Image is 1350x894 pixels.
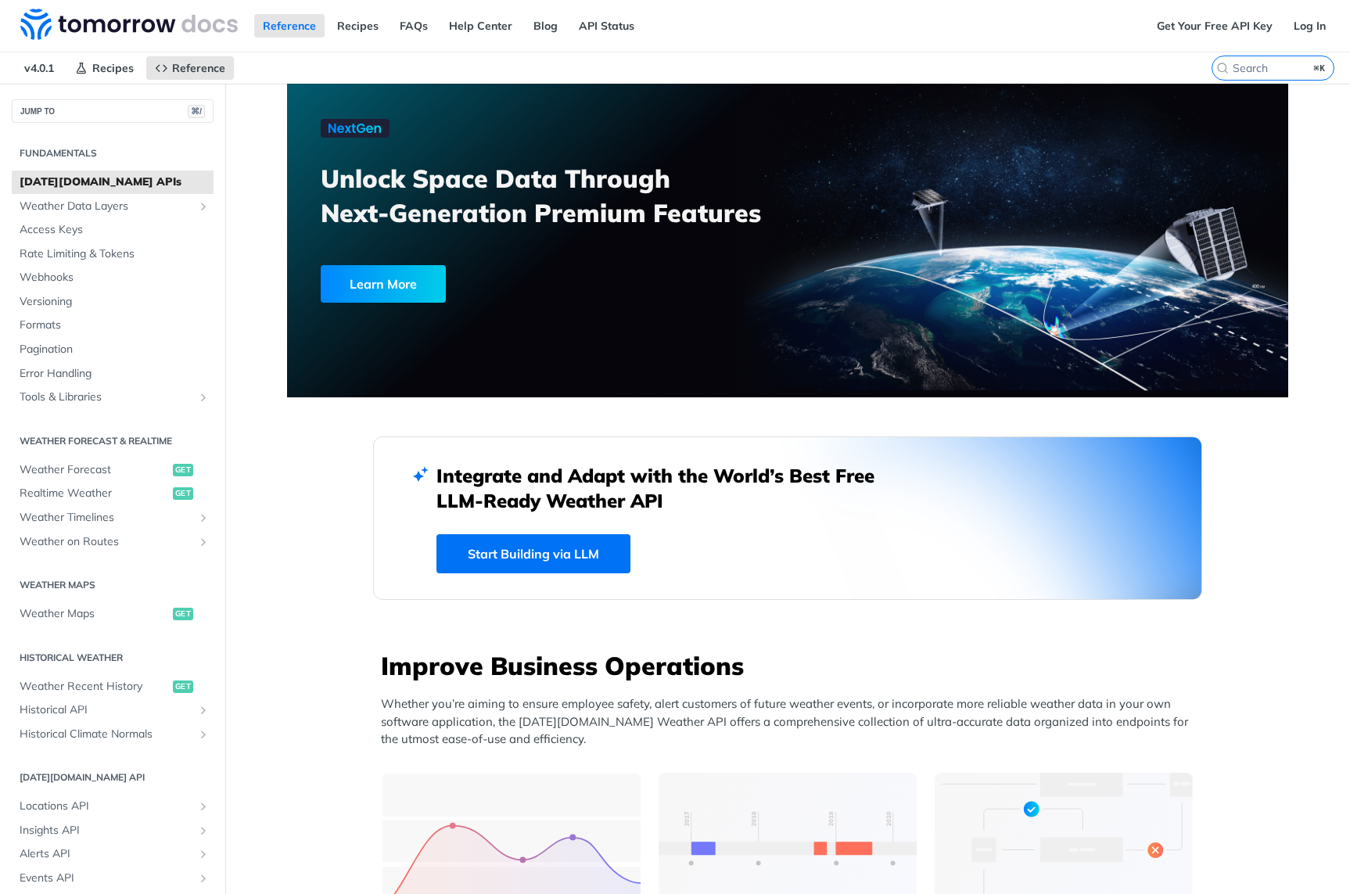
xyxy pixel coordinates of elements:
a: Reference [254,14,325,38]
a: Weather Forecastget [12,458,214,482]
a: Error Handling [12,362,214,386]
a: Tools & LibrariesShow subpages for Tools & Libraries [12,386,214,409]
button: Show subpages for Events API [197,872,210,885]
span: Versioning [20,294,210,310]
span: Formats [20,318,210,333]
a: Webhooks [12,266,214,289]
a: Reference [146,56,234,80]
span: Webhooks [20,270,210,285]
a: Help Center [440,14,521,38]
a: Locations APIShow subpages for Locations API [12,795,214,818]
h3: Improve Business Operations [381,648,1202,683]
a: Recipes [329,14,387,38]
span: [DATE][DOMAIN_NAME] APIs [20,174,210,190]
button: Show subpages for Locations API [197,800,210,813]
button: Show subpages for Weather Data Layers [197,200,210,213]
span: Locations API [20,799,193,814]
span: v4.0.1 [16,56,63,80]
h2: Fundamentals [12,146,214,160]
a: Realtime Weatherget [12,482,214,505]
span: Weather Maps [20,606,169,622]
span: Historical Climate Normals [20,727,193,742]
span: Reference [172,61,225,75]
a: Pagination [12,338,214,361]
button: Show subpages for Historical API [197,704,210,716]
kbd: ⌘K [1310,60,1330,76]
h2: Weather Maps [12,578,214,592]
span: Events API [20,871,193,886]
span: get [173,608,193,620]
button: Show subpages for Weather Timelines [197,512,210,524]
span: Tools & Libraries [20,390,193,405]
a: Access Keys [12,218,214,242]
a: Log In [1285,14,1334,38]
p: Whether you’re aiming to ensure employee safety, alert customers of future weather events, or inc... [381,695,1202,749]
span: Realtime Weather [20,486,169,501]
h2: [DATE][DOMAIN_NAME] API [12,770,214,784]
h2: Historical Weather [12,651,214,665]
a: Weather Recent Historyget [12,675,214,698]
a: Historical APIShow subpages for Historical API [12,698,214,722]
svg: Search [1216,62,1229,74]
img: NextGen [321,119,390,138]
span: Error Handling [20,366,210,382]
button: Show subpages for Tools & Libraries [197,391,210,404]
h3: Unlock Space Data Through Next-Generation Premium Features [321,161,805,230]
a: Learn More [321,265,708,303]
a: Rate Limiting & Tokens [12,242,214,266]
a: Weather TimelinesShow subpages for Weather Timelines [12,506,214,530]
button: Show subpages for Insights API [197,824,210,837]
a: Start Building via LLM [436,534,630,573]
span: get [173,680,193,693]
button: JUMP TO⌘/ [12,99,214,123]
a: Get Your Free API Key [1148,14,1281,38]
button: Show subpages for Weather on Routes [197,536,210,548]
button: Show subpages for Alerts API [197,848,210,860]
a: Weather on RoutesShow subpages for Weather on Routes [12,530,214,554]
span: Access Keys [20,222,210,238]
a: Historical Climate NormalsShow subpages for Historical Climate Normals [12,723,214,746]
a: Weather Data LayersShow subpages for Weather Data Layers [12,195,214,218]
a: Alerts APIShow subpages for Alerts API [12,842,214,866]
span: Recipes [92,61,134,75]
span: Insights API [20,823,193,838]
a: Blog [525,14,566,38]
span: Pagination [20,342,210,357]
a: Events APIShow subpages for Events API [12,867,214,890]
button: Show subpages for Historical Climate Normals [197,728,210,741]
span: get [173,464,193,476]
a: Recipes [66,56,142,80]
span: Weather Timelines [20,510,193,526]
img: Tomorrow.io Weather API Docs [20,9,238,40]
a: Formats [12,314,214,337]
a: Weather Mapsget [12,602,214,626]
span: get [173,487,193,500]
span: Weather Data Layers [20,199,193,214]
span: Historical API [20,702,193,718]
a: [DATE][DOMAIN_NAME] APIs [12,171,214,194]
h2: Weather Forecast & realtime [12,434,214,448]
a: API Status [570,14,643,38]
a: Versioning [12,290,214,314]
span: ⌘/ [188,105,205,118]
span: Alerts API [20,846,193,862]
span: Weather Recent History [20,679,169,695]
div: Learn More [321,265,446,303]
span: Weather on Routes [20,534,193,550]
span: Weather Forecast [20,462,169,478]
h2: Integrate and Adapt with the World’s Best Free LLM-Ready Weather API [436,463,898,513]
a: FAQs [391,14,436,38]
a: Insights APIShow subpages for Insights API [12,819,214,842]
span: Rate Limiting & Tokens [20,246,210,262]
